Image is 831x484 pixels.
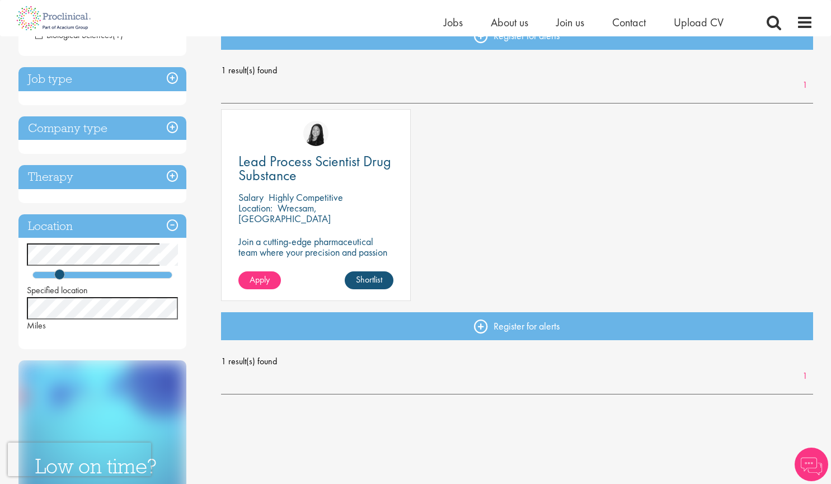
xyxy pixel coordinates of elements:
span: Lead Process Scientist Drug Substance [238,152,391,185]
h3: Job type [18,67,186,91]
a: About us [491,15,528,30]
h3: Low on time? [35,455,170,477]
img: Chatbot [795,448,828,481]
a: 1 [797,79,813,92]
span: 1 result(s) found [221,62,813,79]
a: Jobs [444,15,463,30]
a: Apply [238,271,281,289]
a: Contact [612,15,646,30]
a: Upload CV [674,15,724,30]
h3: Company type [18,116,186,140]
a: Join us [556,15,584,30]
a: 1 [797,370,813,383]
iframe: reCAPTCHA [8,443,151,476]
p: Join a cutting-edge pharmaceutical team where your precision and passion for quality will help sh... [238,236,393,279]
span: Specified location [27,284,88,296]
span: Location: [238,201,273,214]
h3: Location [18,214,186,238]
span: Apply [250,274,270,285]
p: Highly Competitive [269,191,343,204]
img: Numhom Sudsok [303,121,328,146]
h3: Therapy [18,165,186,189]
a: Register for alerts [221,312,813,340]
p: Wrecsam, [GEOGRAPHIC_DATA] [238,201,331,225]
span: Salary [238,191,264,204]
a: Shortlist [345,271,393,289]
a: Lead Process Scientist Drug Substance [238,154,393,182]
span: Miles [27,319,46,331]
span: 1 result(s) found [221,353,813,370]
